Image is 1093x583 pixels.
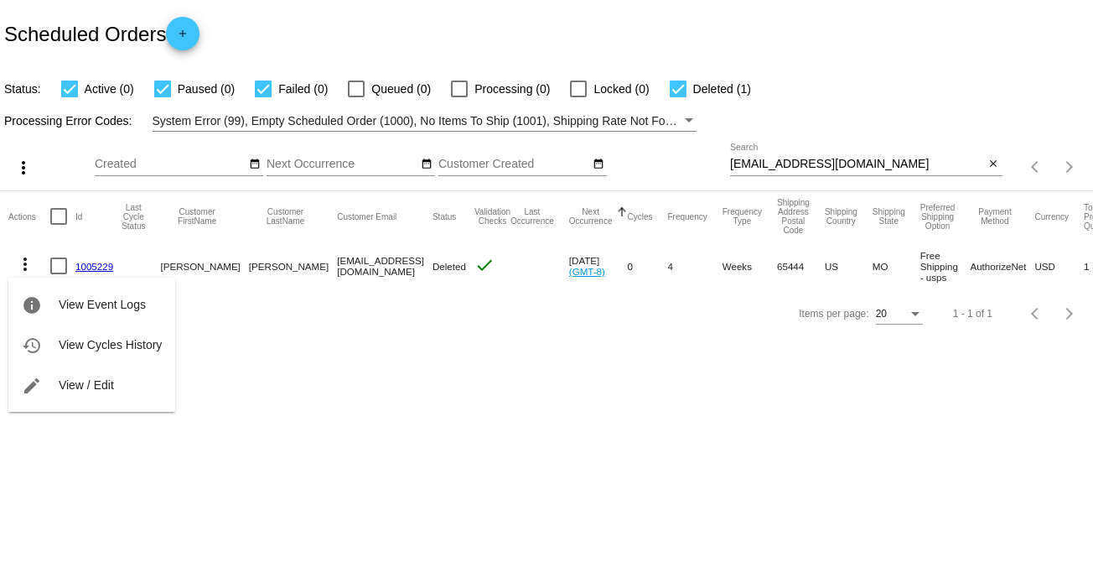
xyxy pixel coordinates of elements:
[59,338,162,351] span: View Cycles History
[22,376,42,396] mat-icon: edit
[59,378,114,392] span: View / Edit
[22,295,42,315] mat-icon: info
[59,298,146,311] span: View Event Logs
[22,336,42,356] mat-icon: history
